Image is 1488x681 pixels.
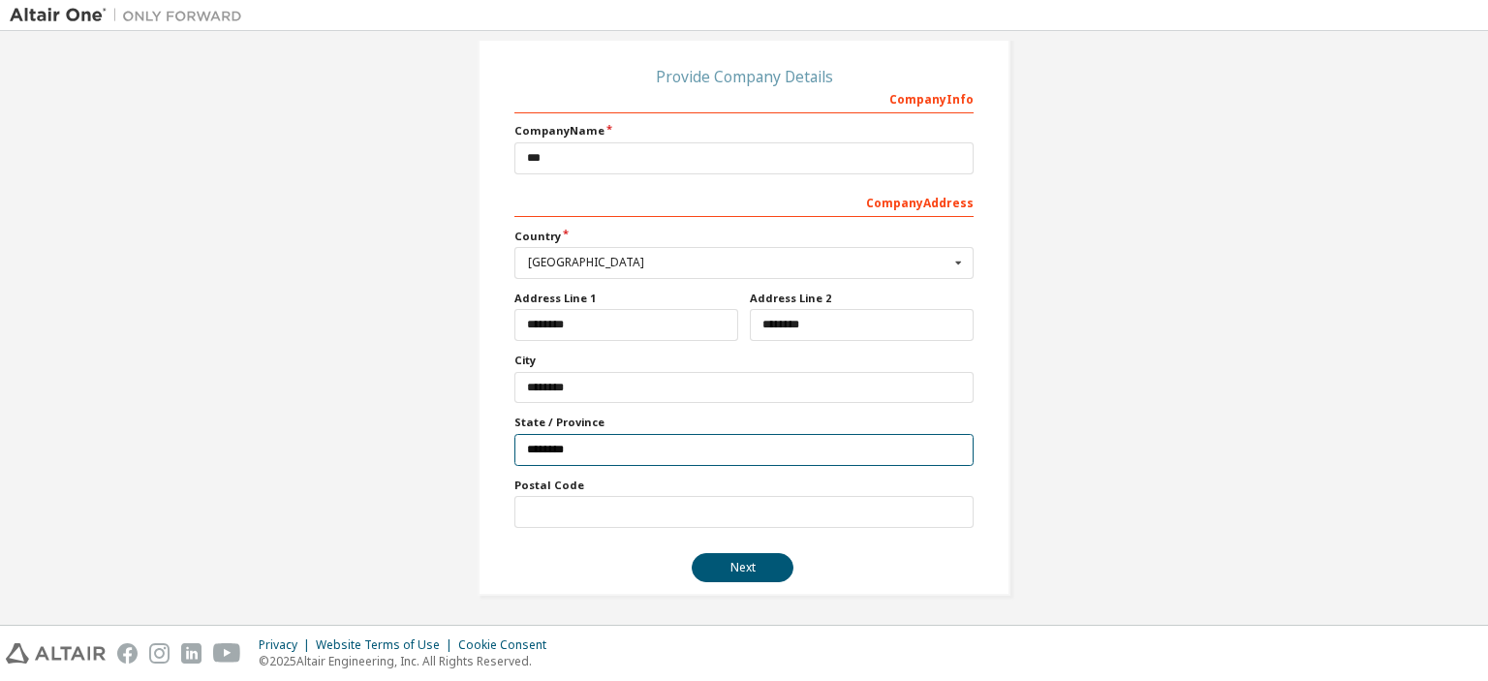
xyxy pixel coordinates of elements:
[316,637,458,653] div: Website Terms of Use
[10,6,252,25] img: Altair One
[750,291,974,306] label: Address Line 2
[514,291,738,306] label: Address Line 1
[514,353,974,368] label: City
[149,643,170,664] img: instagram.svg
[259,653,558,669] p: © 2025 Altair Engineering, Inc. All Rights Reserved.
[514,415,974,430] label: State / Province
[181,643,201,664] img: linkedin.svg
[213,643,241,664] img: youtube.svg
[514,71,974,82] div: Provide Company Details
[117,643,138,664] img: facebook.svg
[692,553,793,582] button: Next
[514,186,974,217] div: Company Address
[514,229,974,244] label: Country
[514,123,974,139] label: Company Name
[259,637,316,653] div: Privacy
[514,478,974,493] label: Postal Code
[6,643,106,664] img: altair_logo.svg
[514,82,974,113] div: Company Info
[458,637,558,653] div: Cookie Consent
[528,257,949,268] div: [GEOGRAPHIC_DATA]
